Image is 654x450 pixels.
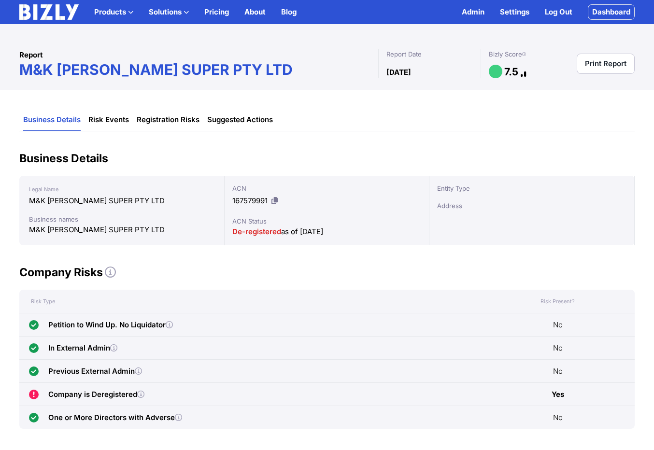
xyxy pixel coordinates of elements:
a: About [244,6,266,18]
div: M&K [PERSON_NAME] SUPER PTY LTD [29,195,214,207]
div: In External Admin [48,342,117,354]
h1: M&K [PERSON_NAME] SUPER PTY LTD [19,61,378,78]
button: Solutions [149,6,189,18]
a: Pricing [204,6,229,18]
div: Company is Deregistered [48,389,144,400]
h2: Company Risks [19,265,635,280]
a: Settings [500,6,529,18]
div: Risk Type [19,298,532,305]
span: De-registered [232,227,281,236]
div: Report [19,49,378,61]
a: Suggested Actions [207,109,273,131]
span: No [553,366,563,377]
h2: Business Details [19,151,635,166]
span: No [553,342,563,354]
div: One or More Directors with Adverse [48,412,182,423]
a: Blog [281,6,297,18]
a: Risk Events [88,109,129,131]
a: Admin [462,6,484,18]
div: [DATE] [386,67,473,78]
a: Business Details [23,109,81,131]
span: No [553,412,563,423]
a: Dashboard [588,4,635,20]
span: No [553,319,563,331]
div: Previous External Admin [48,366,142,377]
a: Registration Risks [137,109,199,131]
div: ACN Status [232,216,422,226]
div: as of [DATE] [232,226,422,238]
h1: 7.5 [504,65,518,78]
div: Bizly Score [489,49,534,59]
span: 167579991 [232,196,268,205]
a: Log Out [545,6,572,18]
button: Products [94,6,133,18]
div: Entity Type [437,183,626,193]
div: M&K [PERSON_NAME] SUPER PTY LTD [29,224,214,236]
div: Risk Present? [532,298,583,305]
div: Petition to Wind Up. No Liquidator [48,319,173,331]
div: Business names [29,214,214,224]
a: Print Report [577,54,635,74]
div: Legal Name [29,183,214,195]
span: Yes [552,389,564,400]
div: Report Date [386,49,473,59]
div: ACN [232,183,422,193]
div: Address [437,201,626,211]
